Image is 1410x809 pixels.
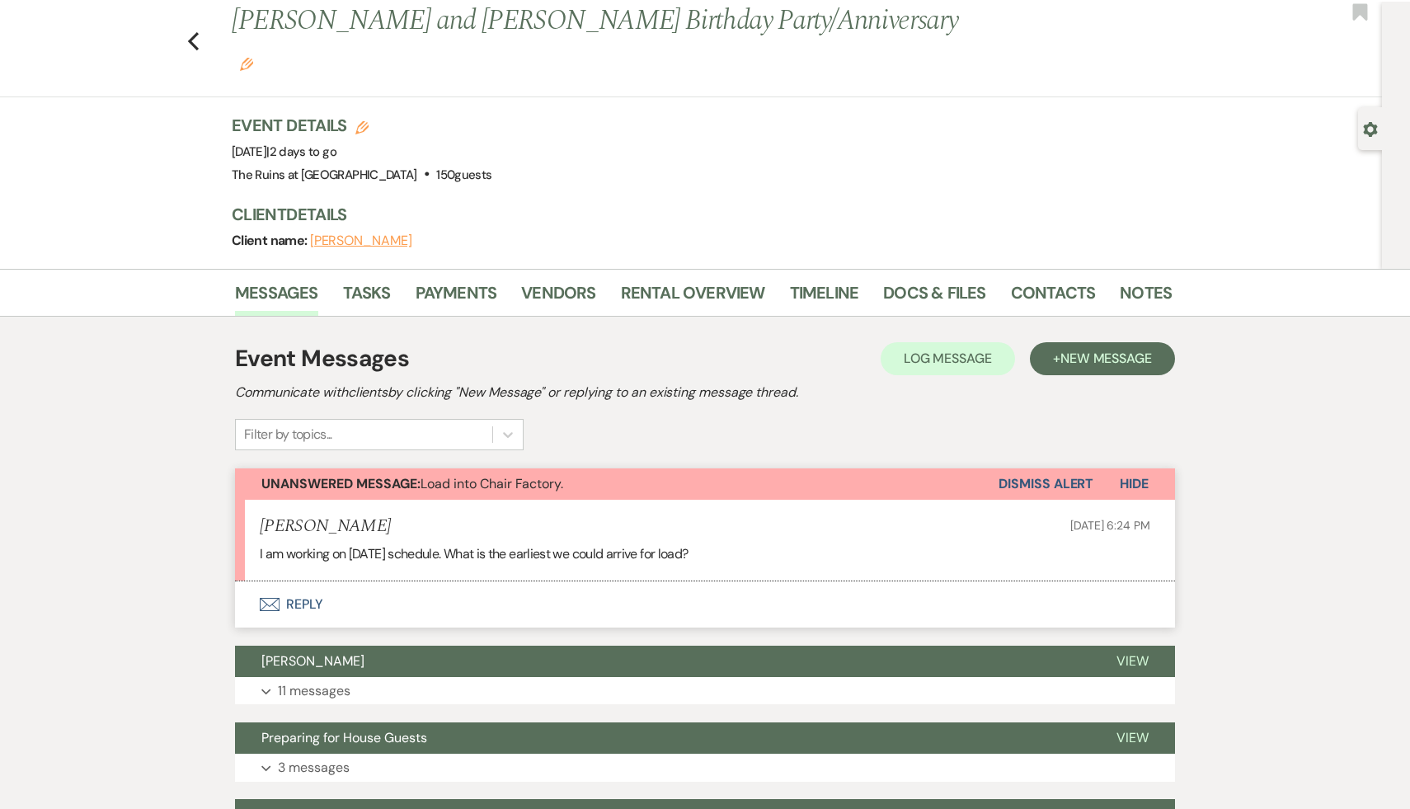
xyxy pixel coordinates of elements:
[416,280,497,316] a: Payments
[621,280,765,316] a: Rental Overview
[244,425,332,444] div: Filter by topics...
[881,342,1015,375] button: Log Message
[266,143,336,160] span: |
[1011,280,1096,316] a: Contacts
[261,475,421,492] strong: Unanswered Message:
[310,234,412,247] button: [PERSON_NAME]
[240,56,253,71] button: Edit
[261,475,563,492] span: Load into Chair Factory.
[1090,722,1175,754] button: View
[904,350,992,367] span: Log Message
[790,280,859,316] a: Timeline
[270,143,336,160] span: 2 days to go
[278,757,350,778] p: 3 messages
[232,114,491,137] h3: Event Details
[278,680,350,702] p: 11 messages
[232,143,336,160] span: [DATE]
[235,383,1175,402] h2: Communicate with clients by clicking "New Message" or replying to an existing message thread.
[1120,280,1172,316] a: Notes
[1070,518,1150,533] span: [DATE] 6:24 PM
[235,722,1090,754] button: Preparing for House Guests
[1093,468,1175,500] button: Hide
[235,280,318,316] a: Messages
[235,646,1090,677] button: [PERSON_NAME]
[1363,120,1378,136] button: Open lead details
[232,203,1155,226] h3: Client Details
[343,280,391,316] a: Tasks
[261,652,364,670] span: [PERSON_NAME]
[232,2,971,80] h1: [PERSON_NAME] and [PERSON_NAME] Birthday Party/Anniversary
[235,468,999,500] button: Unanswered Message:Load into Chair Factory.
[235,581,1175,628] button: Reply
[1030,342,1175,375] button: +New Message
[1116,652,1149,670] span: View
[1060,350,1152,367] span: New Message
[261,729,427,746] span: Preparing for House Guests
[1120,475,1149,492] span: Hide
[999,468,1093,500] button: Dismiss Alert
[1090,646,1175,677] button: View
[235,754,1175,782] button: 3 messages
[235,677,1175,705] button: 11 messages
[232,232,310,249] span: Client name:
[436,167,491,183] span: 150 guests
[260,516,391,537] h5: [PERSON_NAME]
[1116,729,1149,746] span: View
[260,543,1150,565] p: I am working on [DATE] schedule. What is the earliest we could arrive for load?
[883,280,985,316] a: Docs & Files
[521,280,595,316] a: Vendors
[232,167,417,183] span: The Ruins at [GEOGRAPHIC_DATA]
[235,341,409,376] h1: Event Messages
